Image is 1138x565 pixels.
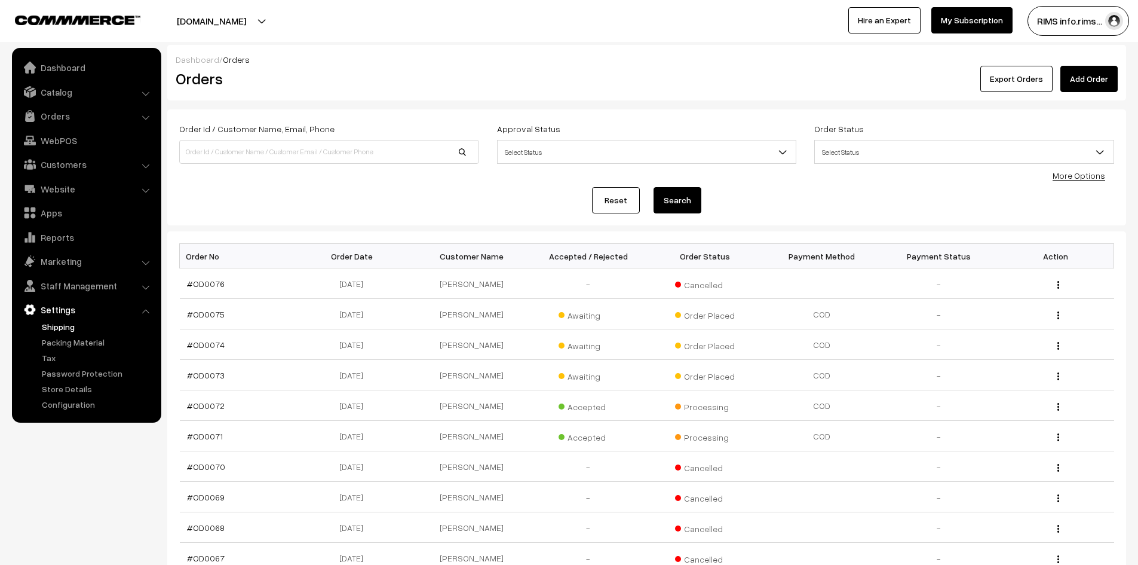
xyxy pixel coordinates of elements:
[15,275,157,297] a: Staff Management
[530,482,647,512] td: -
[135,6,288,36] button: [DOMAIN_NAME]
[1060,66,1118,92] a: Add Order
[296,451,413,482] td: [DATE]
[675,337,735,352] span: Order Placed
[675,489,735,505] span: Cancelled
[763,329,881,360] td: COD
[881,268,998,299] td: -
[530,268,647,299] td: -
[15,12,119,26] a: COMMMERCE
[15,105,157,127] a: Orders
[1057,555,1059,563] img: Menu
[1027,6,1129,36] button: RIMS info.rims…
[187,401,225,411] a: #OD0072
[814,123,864,135] label: Order Status
[176,54,219,65] a: Dashboard
[654,187,701,213] button: Search
[763,390,881,421] td: COD
[881,421,998,451] td: -
[498,142,796,163] span: Select Status
[881,244,998,268] th: Payment Status
[413,244,530,268] th: Customer Name
[881,512,998,543] td: -
[187,279,225,289] a: #OD0076
[675,276,735,291] span: Cancelled
[980,66,1053,92] button: Export Orders
[530,512,647,543] td: -
[559,337,618,352] span: Awaiting
[15,57,157,78] a: Dashboard
[675,367,735,383] span: Order Placed
[187,309,225,319] a: #OD0075
[187,340,225,350] a: #OD0074
[881,451,998,482] td: -
[997,244,1114,268] th: Action
[1057,342,1059,350] img: Menu
[675,398,735,413] span: Processing
[15,202,157,224] a: Apps
[413,390,530,421] td: [PERSON_NAME]
[413,421,530,451] td: [PERSON_NAME]
[187,462,225,472] a: #OD0070
[763,421,881,451] td: COD
[296,360,413,390] td: [DATE]
[1053,170,1105,181] a: More Options
[39,320,157,333] a: Shipping
[296,268,413,299] td: [DATE]
[559,428,618,444] span: Accepted
[39,336,157,349] a: Packing Material
[881,360,998,390] td: -
[530,244,647,268] th: Accepted / Rejected
[1057,433,1059,441] img: Menu
[1057,525,1059,533] img: Menu
[413,329,530,360] td: [PERSON_NAME]
[881,329,998,360] td: -
[413,299,530,329] td: [PERSON_NAME]
[815,142,1114,163] span: Select Status
[413,268,530,299] td: [PERSON_NAME]
[675,428,735,444] span: Processing
[675,459,735,474] span: Cancelled
[179,140,479,164] input: Order Id / Customer Name / Customer Email / Customer Phone
[763,244,881,268] th: Payment Method
[881,482,998,512] td: -
[15,154,157,175] a: Customers
[180,244,297,268] th: Order No
[296,329,413,360] td: [DATE]
[1057,372,1059,380] img: Menu
[763,299,881,329] td: COD
[15,16,140,25] img: COMMMERCE
[559,367,618,383] span: Awaiting
[296,421,413,451] td: [DATE]
[1057,464,1059,472] img: Menu
[187,431,223,441] a: #OD0071
[187,370,225,380] a: #OD0073
[559,306,618,322] span: Awaiting
[39,398,157,411] a: Configuration
[559,398,618,413] span: Accepted
[1057,281,1059,289] img: Menu
[497,140,797,164] span: Select Status
[296,299,413,329] td: [DATE]
[1057,403,1059,411] img: Menu
[187,553,225,563] a: #OD0067
[187,492,225,502] a: #OD0069
[592,187,640,213] a: Reset
[179,123,335,135] label: Order Id / Customer Name, Email, Phone
[881,390,998,421] td: -
[931,7,1013,33] a: My Subscription
[15,130,157,151] a: WebPOS
[413,451,530,482] td: [PERSON_NAME]
[39,352,157,364] a: Tax
[15,227,157,248] a: Reports
[848,7,921,33] a: Hire an Expert
[39,383,157,395] a: Store Details
[413,482,530,512] td: [PERSON_NAME]
[497,123,560,135] label: Approval Status
[647,244,764,268] th: Order Status
[1057,494,1059,502] img: Menu
[413,360,530,390] td: [PERSON_NAME]
[763,360,881,390] td: COD
[814,140,1114,164] span: Select Status
[296,482,413,512] td: [DATE]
